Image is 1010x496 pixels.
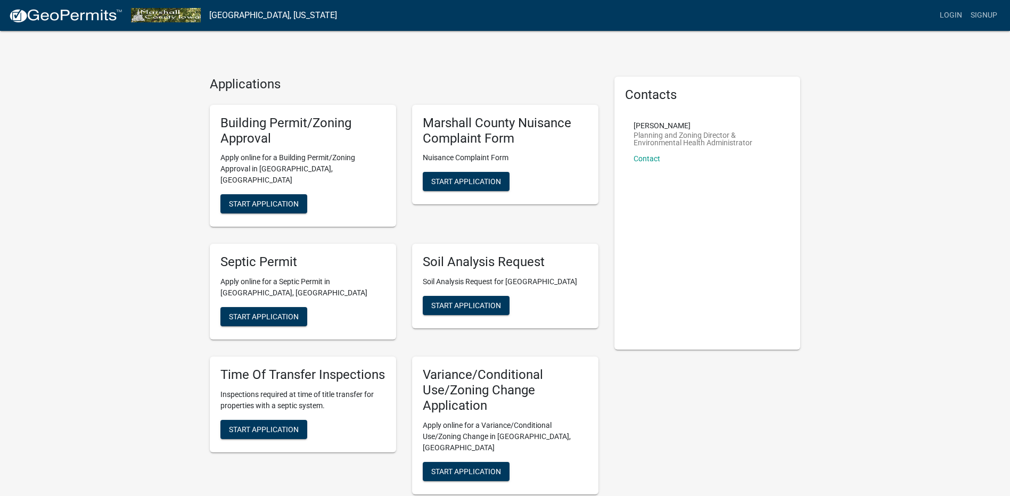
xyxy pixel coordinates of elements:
p: Inspections required at time of title transfer for properties with a septic system. [220,389,385,411]
p: Nuisance Complaint Form [423,152,588,163]
p: Apply online for a Variance/Conditional Use/Zoning Change in [GEOGRAPHIC_DATA], [GEOGRAPHIC_DATA] [423,420,588,453]
h5: Building Permit/Zoning Approval [220,115,385,146]
p: [PERSON_NAME] [634,122,782,129]
button: Start Application [423,172,510,191]
img: Marshall County, Iowa [131,8,201,22]
h5: Time Of Transfer Inspections [220,367,385,383]
button: Start Application [423,296,510,315]
button: Start Application [423,462,510,481]
span: Start Application [431,301,501,310]
h5: Soil Analysis Request [423,254,588,270]
a: Contact [634,154,660,163]
h5: Marshall County Nuisance Complaint Form [423,115,588,146]
button: Start Application [220,307,307,326]
p: Planning and Zoning Director & Environmental Health Administrator [634,131,782,146]
button: Start Application [220,194,307,213]
a: [GEOGRAPHIC_DATA], [US_STATE] [209,6,337,24]
h4: Applications [210,77,598,92]
h5: Septic Permit [220,254,385,270]
p: Apply online for a Building Permit/Zoning Approval in [GEOGRAPHIC_DATA], [GEOGRAPHIC_DATA] [220,152,385,186]
a: Login [935,5,966,26]
h5: Contacts [625,87,790,103]
a: Signup [966,5,1001,26]
h5: Variance/Conditional Use/Zoning Change Application [423,367,588,413]
p: Soil Analysis Request for [GEOGRAPHIC_DATA] [423,276,588,287]
span: Start Application [229,312,299,321]
button: Start Application [220,420,307,439]
span: Start Application [431,467,501,475]
span: Start Application [431,177,501,186]
span: Start Application [229,425,299,433]
p: Apply online for a Septic Permit in [GEOGRAPHIC_DATA], [GEOGRAPHIC_DATA] [220,276,385,299]
span: Start Application [229,200,299,208]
